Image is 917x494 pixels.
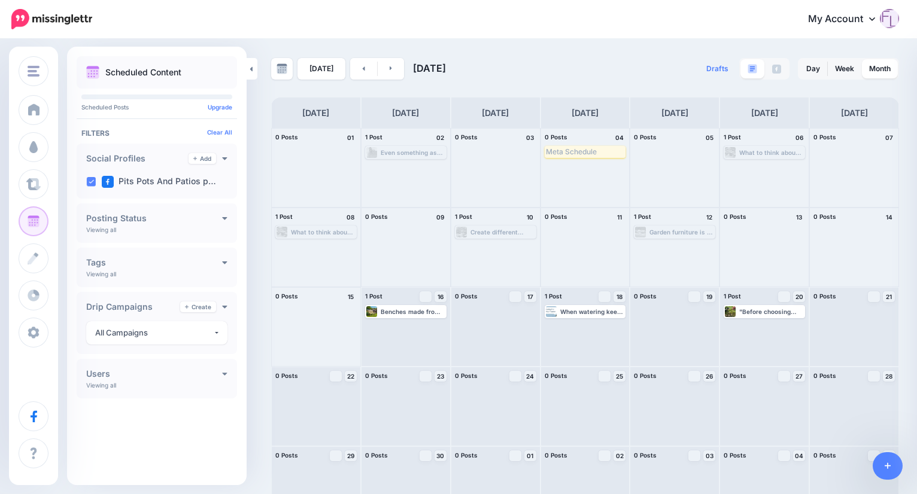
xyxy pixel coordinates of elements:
[437,373,444,379] span: 23
[703,132,715,143] h4: 05
[572,106,599,120] h4: [DATE]
[617,294,623,300] span: 18
[438,294,444,300] span: 16
[795,453,803,459] span: 04
[634,372,657,379] span: 0 Posts
[345,371,357,382] a: 22
[381,308,445,315] div: Benches made from sustainable materials usually work better in outdoor spaces as they are general...
[724,372,746,379] span: 0 Posts
[86,214,222,222] h4: Posting Status
[455,452,478,459] span: 0 Posts
[435,371,447,382] a: 23
[524,450,536,461] a: 01
[661,106,688,120] h4: [DATE]
[793,291,805,302] a: 20
[703,450,715,461] a: 03
[828,59,861,78] a: Week
[435,450,447,461] a: 30
[885,373,892,379] span: 28
[347,453,354,459] span: 29
[813,452,836,459] span: 0 Posts
[614,450,625,461] a: 02
[813,213,836,220] span: 0 Posts
[796,5,899,34] a: My Account
[86,154,189,163] h4: Social Profiles
[634,292,657,300] span: 0 Posts
[275,292,298,300] span: 0 Posts
[524,132,536,143] h4: 03
[724,292,741,300] span: 1 Post
[345,450,357,461] a: 29
[345,212,357,222] h4: 08
[813,133,836,141] span: 0 Posts
[703,212,715,222] h4: 12
[86,66,99,79] img: calendar.png
[95,326,213,340] div: All Campaigns
[545,452,567,459] span: 0 Posts
[105,68,181,77] p: Scheduled Content
[545,372,567,379] span: 0 Posts
[435,132,447,143] h4: 02
[841,106,868,120] h4: [DATE]
[455,133,478,141] span: 0 Posts
[102,176,114,188] img: facebook-square.png
[739,149,804,156] div: What to think about when buying garden furniture - if you have a smaller garden, think about smal...
[883,132,895,143] h4: 07
[455,372,478,379] span: 0 Posts
[455,292,478,300] span: 0 Posts
[545,213,567,220] span: 0 Posts
[345,291,357,302] h4: 15
[381,149,445,156] div: Even something as simple as a Bird Bath will bring birds and other wildlife into your outdoor liv...
[86,382,116,389] p: Viewing all
[706,373,713,379] span: 26
[207,129,232,136] a: Clear All
[699,58,736,80] a: Drafts
[180,301,216,312] a: Create
[545,133,567,141] span: 0 Posts
[793,450,805,461] a: 04
[560,308,625,315] div: When watering keep going until water begins to run out of the hole in the pot, or until the soil ...
[751,106,778,120] h4: [DATE]
[616,373,623,379] span: 25
[275,372,298,379] span: 0 Posts
[11,9,92,29] img: Missinglettr
[634,213,651,220] span: 1 Post
[86,303,180,311] h4: Drip Campaigns
[365,133,382,141] span: 1 Post
[883,450,895,461] a: 05
[793,132,805,143] h4: 06
[392,106,419,120] h4: [DATE]
[189,153,216,164] a: Add
[886,294,892,300] span: 21
[739,308,804,315] div: "Before choosing whether to have a pond, a water feature or just a simple Bird Bath and watering ...
[435,291,447,302] a: 16
[614,212,625,222] h4: 11
[365,213,388,220] span: 0 Posts
[275,133,298,141] span: 0 Posts
[614,291,625,302] a: 18
[545,292,562,300] span: 1 Post
[28,66,40,77] img: menu.png
[813,292,836,300] span: 0 Posts
[347,373,354,379] span: 22
[277,63,287,74] img: calendar-grey-darker.png
[208,103,232,111] a: Upgrade
[546,147,625,157] div: Meta Schedule
[862,59,898,78] a: Month
[86,370,222,378] h4: Users
[748,64,757,74] img: paragraph-boxed.png
[345,132,357,143] h4: 01
[706,294,712,300] span: 19
[526,373,534,379] span: 24
[724,213,746,220] span: 0 Posts
[275,452,298,459] span: 0 Posts
[614,371,625,382] a: 25
[365,372,388,379] span: 0 Posts
[883,371,895,382] a: 28
[436,453,444,459] span: 30
[703,291,715,302] a: 19
[86,226,116,233] p: Viewing all
[86,258,222,267] h4: Tags
[524,371,536,382] a: 24
[102,176,216,188] label: Pits Pots And Patios p…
